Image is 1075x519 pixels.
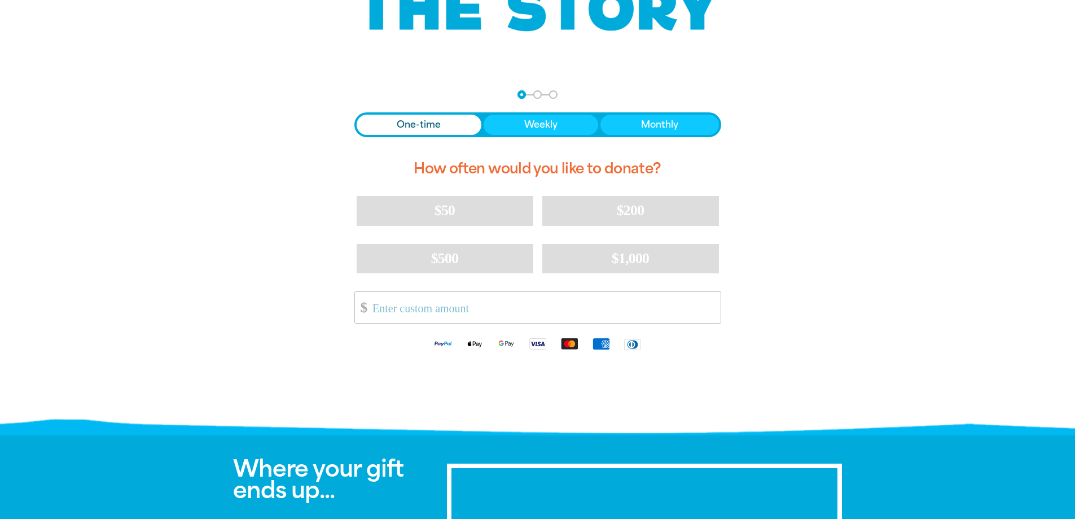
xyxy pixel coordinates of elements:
button: Weekly [484,115,598,135]
span: $200 [617,202,644,219]
span: $1,000 [612,250,650,267]
button: $1,000 [542,244,719,273]
img: Mastercard logo [554,337,585,350]
img: American Express logo [585,337,617,350]
span: Weekly [524,118,558,132]
button: Monthly [600,115,719,135]
span: $500 [431,250,459,267]
button: $50 [357,196,533,225]
button: Navigate to step 3 of 3 to enter your payment details [549,90,558,99]
input: Enter custom amount [365,292,720,323]
img: Google Pay logo [490,337,522,350]
span: $ [355,295,367,320]
span: One-time [397,118,441,132]
div: Donation frequency [354,112,721,137]
span: Where your gift ends up... [233,455,403,504]
button: $200 [542,196,719,225]
img: Visa logo [522,337,554,350]
button: Navigate to step 1 of 3 to enter your donation amount [517,90,526,99]
button: One-time [357,115,482,135]
img: Paypal logo [427,337,459,350]
button: $500 [357,244,533,273]
span: Monthly [641,118,678,132]
img: Apple Pay logo [459,337,490,350]
div: Available payment methods [354,328,721,359]
span: $50 [435,202,455,219]
h2: How often would you like to donate? [354,151,721,187]
button: Navigate to step 2 of 3 to enter your details [533,90,542,99]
